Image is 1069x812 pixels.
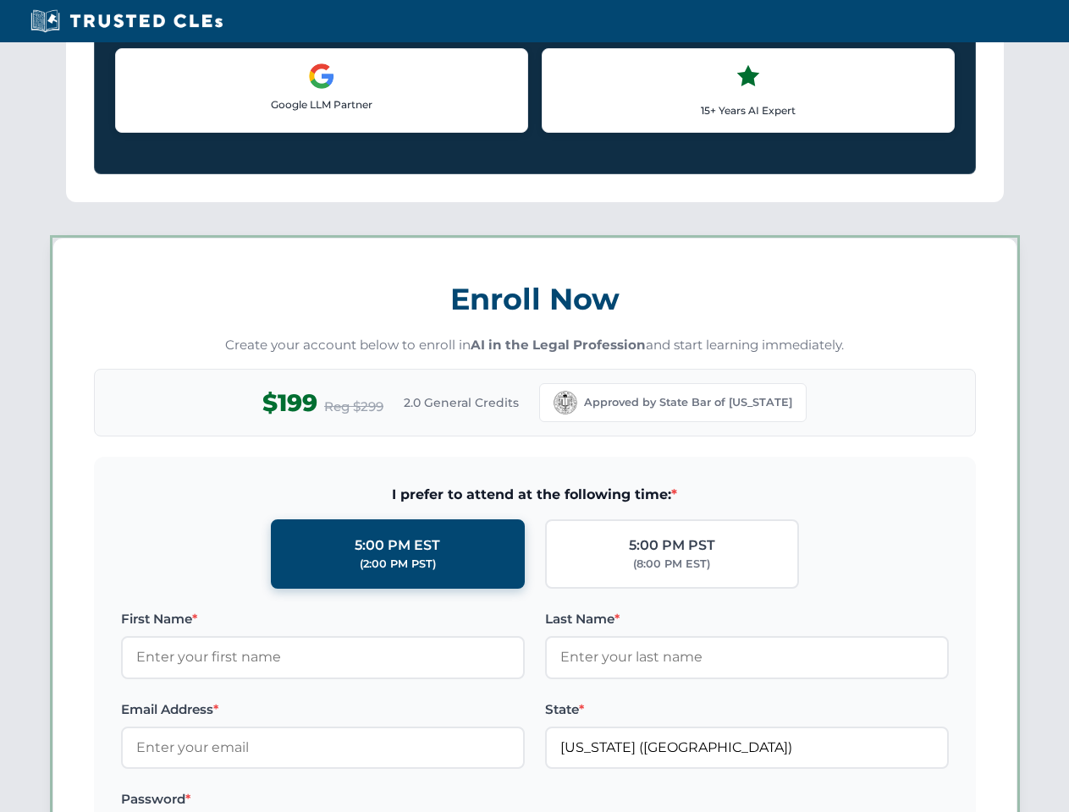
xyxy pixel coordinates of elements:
p: Google LLM Partner [129,96,514,112]
input: Enter your email [121,727,525,769]
img: Trusted CLEs [25,8,228,34]
label: First Name [121,609,525,629]
div: (8:00 PM EST) [633,556,710,573]
div: (2:00 PM PST) [360,556,436,573]
strong: AI in the Legal Profession [471,337,646,353]
div: 5:00 PM EST [355,535,440,557]
label: State [545,700,949,720]
label: Password [121,789,525,809]
p: Create your account below to enroll in and start learning immediately. [94,336,976,355]
span: I prefer to attend at the following time: [121,484,949,506]
img: Google [308,63,335,90]
label: Email Address [121,700,525,720]
span: Approved by State Bar of [US_STATE] [584,394,792,411]
div: 5:00 PM PST [629,535,715,557]
input: Enter your first name [121,636,525,678]
label: Last Name [545,609,949,629]
img: California Bar [554,391,577,414]
input: California (CA) [545,727,949,769]
input: Enter your last name [545,636,949,678]
span: 2.0 General Credits [404,393,519,412]
p: 15+ Years AI Expert [556,102,940,118]
h3: Enroll Now [94,272,976,326]
span: Reg $299 [324,397,383,417]
span: $199 [262,384,317,422]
